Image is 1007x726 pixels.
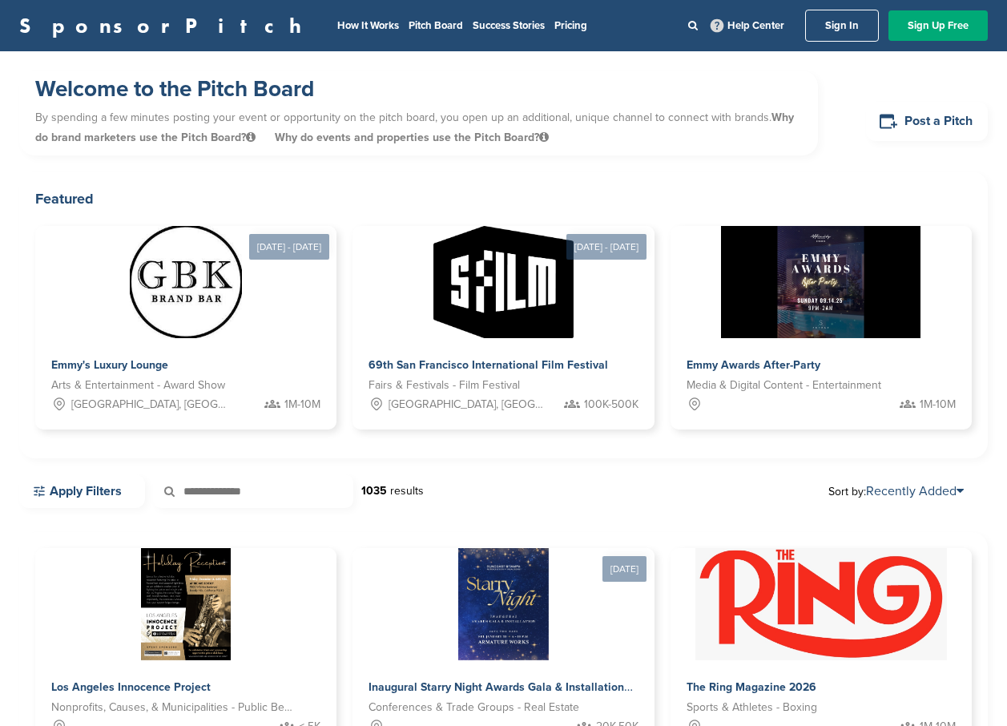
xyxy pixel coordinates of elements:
[35,188,972,210] h2: Featured
[687,680,816,694] span: The Ring Magazine 2026
[369,358,608,372] span: 69th San Francisco International Film Festival
[71,396,227,413] span: [GEOGRAPHIC_DATA], [GEOGRAPHIC_DATA]
[369,680,624,694] span: Inaugural Starry Night Awards Gala & Installation
[361,484,387,498] strong: 1035
[130,226,242,338] img: Sponsorpitch &
[473,19,545,32] a: Success Stories
[51,680,211,694] span: Los Angeles Innocence Project
[671,226,972,430] a: Sponsorpitch & Emmy Awards After-Party Media & Digital Content - Entertainment 1M-10M
[687,377,881,394] span: Media & Digital Content - Entertainment
[19,15,312,36] a: SponsorPitch
[389,396,544,413] span: [GEOGRAPHIC_DATA], [GEOGRAPHIC_DATA]
[866,483,964,499] a: Recently Added
[409,19,463,32] a: Pitch Board
[337,19,399,32] a: How It Works
[249,234,329,260] div: [DATE] - [DATE]
[51,377,225,394] span: Arts & Entertainment - Award Show
[707,16,787,35] a: Help Center
[888,10,988,41] a: Sign Up Free
[687,358,820,372] span: Emmy Awards After-Party
[566,234,646,260] div: [DATE] - [DATE]
[695,548,947,660] img: Sponsorpitch &
[35,200,336,430] a: [DATE] - [DATE] Sponsorpitch & Emmy's Luxury Lounge Arts & Entertainment - Award Show [GEOGRAPHIC...
[275,131,549,144] span: Why do events and properties use the Pitch Board?
[805,10,879,42] a: Sign In
[866,102,988,141] a: Post a Pitch
[35,103,802,151] p: By spending a few minutes posting your event or opportunity on the pitch board, you open up an ad...
[602,556,646,582] div: [DATE]
[828,485,964,498] span: Sort by:
[369,377,520,394] span: Fairs & Festivals - Film Festival
[433,226,574,338] img: Sponsorpitch &
[369,699,579,716] span: Conferences & Trade Groups - Real Estate
[721,226,920,338] img: Sponsorpitch &
[920,396,956,413] span: 1M-10M
[584,396,638,413] span: 100K-500K
[687,699,817,716] span: Sports & Athletes - Boxing
[458,548,548,660] img: Sponsorpitch &
[19,474,145,508] a: Apply Filters
[554,19,587,32] a: Pricing
[390,484,424,498] span: results
[141,548,231,660] img: Sponsorpitch &
[352,200,654,430] a: [DATE] - [DATE] Sponsorpitch & 69th San Francisco International Film Festival Fairs & Festivals -...
[51,358,168,372] span: Emmy's Luxury Lounge
[284,396,320,413] span: 1M-10M
[51,699,296,716] span: Nonprofits, Causes, & Municipalities - Public Benefit
[35,75,802,103] h1: Welcome to the Pitch Board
